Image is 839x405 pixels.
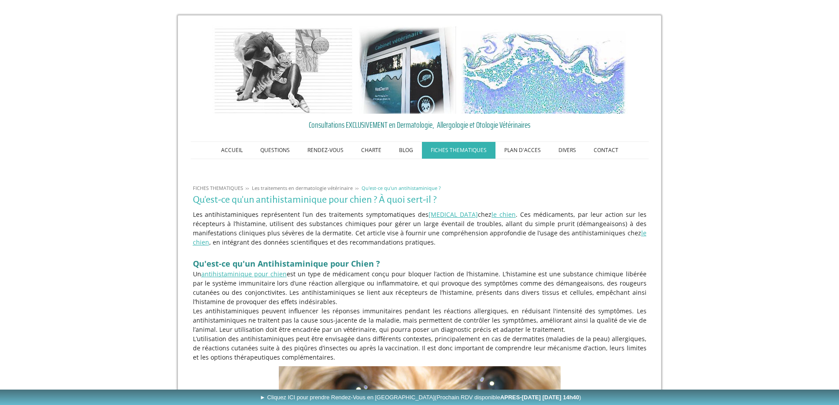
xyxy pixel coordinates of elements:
p: Un est un type de médicament conçu pour bloquer l’action de l’histamine. L’histamine est une subs... [193,269,647,306]
a: DIVERS [550,142,585,159]
a: FICHES THEMATIQUES [191,185,245,191]
span: Qu'est-ce qu'un Antihistaminique pour Chien ? [193,258,380,269]
a: Consultations EXCLUSIVEMENT en Dermatologie, Allergologie et Otologie Vétérinaires [193,118,647,131]
a: ACCUEIL [212,142,251,159]
a: FICHES THEMATIQUES [422,142,495,159]
a: Qu'est-ce qu'un antihistaminique ? [359,185,443,191]
span: (Prochain RDV disponible ) [435,394,581,401]
a: le chien [492,210,516,219]
a: le chien [193,229,647,246]
span: ► Cliquez ICI pour prendre Rendez-Vous en [GEOGRAPHIC_DATA] [260,394,581,401]
p: Les antihistaminiques peuvent influencer les réponses immunitaires pendant les réactions allergiq... [193,306,647,334]
h1: Qu'est-ce qu'un antihistaminique pour chien ? À quoi sert-il ? [193,194,647,205]
span: Les traitements en dermatologie vétérinaire [252,185,353,191]
a: RENDEZ-VOUS [299,142,352,159]
a: CHARTE [352,142,390,159]
a: [MEDICAL_DATA] [429,210,478,219]
a: Les traitements en dermatologie vétérinaire [250,185,355,191]
a: antihistaminique pour chien [201,270,287,278]
a: BLOG [390,142,422,159]
b: APRES-[DATE] [DATE] 14h40 [500,394,579,401]
span: FICHES THEMATIQUES [193,185,243,191]
p: Les antihistaminiques représentent l’un des traitements symptomatiques des chez . Ces médicaments... [193,210,647,247]
span: Qu'est-ce qu'un antihistaminique ? [362,185,441,191]
p: L’utilisation des antihistaminiques peut être envisagée dans différents contextes, principalement... [193,334,647,362]
a: CONTACT [585,142,627,159]
a: PLAN D'ACCES [495,142,550,159]
a: QUESTIONS [251,142,299,159]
